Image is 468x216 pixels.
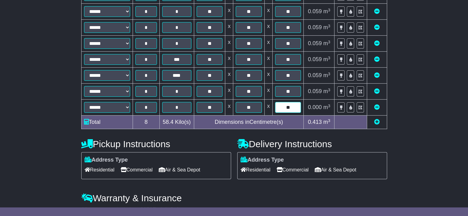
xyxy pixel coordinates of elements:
a: Remove this item [374,8,380,14]
sup: 3 [328,8,330,12]
td: x [225,84,233,100]
a: Remove this item [374,72,380,78]
a: Remove this item [374,40,380,46]
sup: 3 [328,24,330,28]
span: 0.059 [308,88,322,94]
td: x [264,52,272,68]
td: x [225,20,233,36]
sup: 3 [328,40,330,44]
sup: 3 [328,104,330,108]
sup: 3 [328,88,330,92]
a: Add new item [374,119,380,125]
span: Air & Sea Depot [159,165,200,175]
td: x [264,68,272,84]
span: m [323,88,330,94]
td: x [225,36,233,52]
td: x [225,68,233,84]
a: Remove this item [374,56,380,62]
span: 0.059 [308,72,322,78]
h4: Pickup Instructions [81,139,231,149]
span: Commercial [121,165,153,175]
span: 0.059 [308,40,322,46]
span: m [323,24,330,30]
label: Address Type [241,157,284,163]
span: 250 [143,206,153,213]
span: m [323,104,330,110]
span: m [323,56,330,62]
span: 58.4 [163,119,174,125]
span: Residential [241,165,270,175]
a: Remove this item [374,24,380,30]
td: x [264,84,272,100]
span: m [323,40,330,46]
div: All our quotes include a $ FreightSafe warranty. [81,206,387,213]
sup: 3 [328,118,330,123]
span: 0.413 [308,119,322,125]
span: m [323,72,330,78]
span: m [323,119,330,125]
h4: Delivery Instructions [237,139,387,149]
td: Kilo(s) [159,116,194,129]
td: Dimensions in Centimetre(s) [194,116,304,129]
td: x [225,100,233,116]
span: 0.059 [308,24,322,30]
a: Remove this item [374,88,380,94]
span: Air & Sea Depot [315,165,356,175]
td: x [264,100,272,116]
a: Remove this item [374,104,380,110]
td: Total [81,116,133,129]
span: 0.059 [308,8,322,14]
td: x [225,52,233,68]
sup: 3 [328,56,330,60]
td: x [264,36,272,52]
span: Commercial [277,165,309,175]
td: x [264,20,272,36]
span: Residential [85,165,114,175]
td: x [225,4,233,20]
label: Address Type [85,157,128,163]
span: 0.059 [308,56,322,62]
span: m [323,8,330,14]
h4: Warranty & Insurance [81,193,387,203]
sup: 3 [328,72,330,76]
td: x [264,4,272,20]
span: 0.000 [308,104,322,110]
td: 8 [133,116,159,129]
